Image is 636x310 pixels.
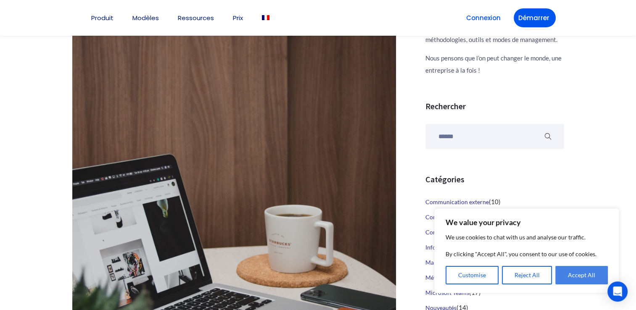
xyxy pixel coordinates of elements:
[425,259,459,266] a: Management
[425,285,564,300] li: (17)
[425,240,564,255] li: (7)
[425,210,564,225] li: (53)
[446,232,608,242] p: We use cookies to chat with us and analyse our traffic.
[425,198,489,205] a: Communication externe
[555,266,608,284] button: Accept All
[425,229,491,236] a: Conduite du changement
[425,194,564,210] li: (10)
[425,270,564,285] li: (24)
[132,15,159,21] a: Modèles
[425,174,564,184] h3: Catégories
[514,8,556,27] a: Démarrer
[446,249,608,259] p: By clicking "Accept All", you consent to our use of cookies.
[425,274,464,281] a: Méthodologies
[462,8,505,27] a: Connexion
[425,225,564,240] li: (3)
[91,15,113,21] a: Produit
[425,213,488,221] a: Communication interne
[425,289,469,296] a: Microsoft Teams
[178,15,214,21] a: Ressources
[502,266,552,284] button: Reject All
[233,15,243,21] a: Prix
[446,217,608,227] p: We value your privacy
[607,281,628,302] div: Open Intercom Messenger
[425,52,564,76] p: Nous pensons que l’on peut changer le monde, une entreprise à la fois !
[425,255,564,270] li: (35)
[262,15,269,20] img: Français
[446,266,499,284] button: Customise
[425,244,456,251] a: Infographie
[425,101,564,111] h3: Rechercher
